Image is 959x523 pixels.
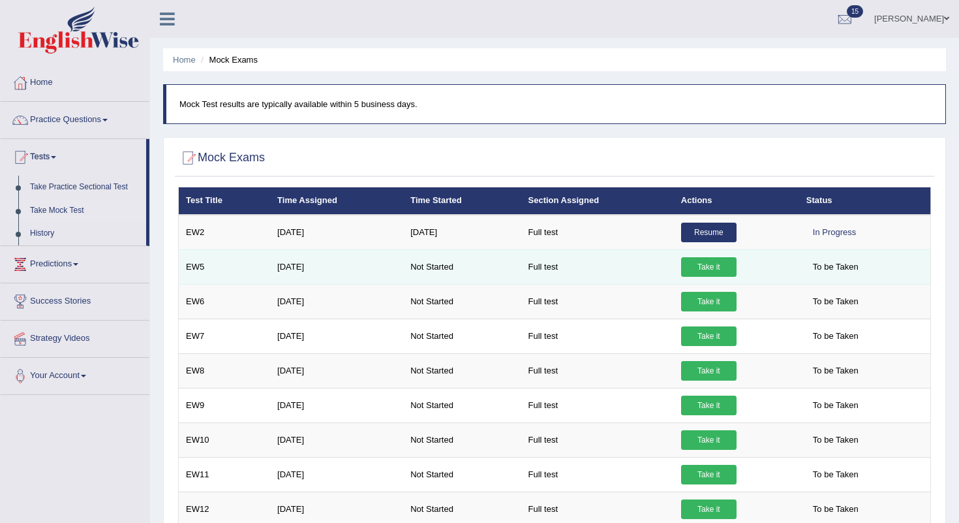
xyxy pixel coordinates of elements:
[24,176,146,199] a: Take Practice Sectional Test
[270,353,403,388] td: [DATE]
[179,388,271,422] td: EW9
[270,388,403,422] td: [DATE]
[521,215,674,250] td: Full test
[521,353,674,388] td: Full test
[521,284,674,319] td: Full test
[179,187,271,215] th: Test Title
[1,358,149,390] a: Your Account
[1,246,149,279] a: Predictions
[806,396,865,415] span: To be Taken
[521,388,674,422] td: Full test
[24,222,146,246] a: History
[521,457,674,492] td: Full test
[681,257,737,277] a: Take it
[270,187,403,215] th: Time Assigned
[681,499,737,519] a: Take it
[179,249,271,284] td: EW5
[270,215,403,250] td: [DATE]
[674,187,799,215] th: Actions
[179,457,271,492] td: EW11
[681,223,737,242] a: Resume
[681,396,737,415] a: Take it
[1,321,149,353] a: Strategy Videos
[179,215,271,250] td: EW2
[806,223,862,242] div: In Progress
[403,353,521,388] td: Not Started
[179,98,932,110] p: Mock Test results are typically available within 5 business days.
[806,326,865,346] span: To be Taken
[799,187,931,215] th: Status
[403,457,521,492] td: Not Started
[179,284,271,319] td: EW6
[179,319,271,353] td: EW7
[403,422,521,457] td: Not Started
[1,102,149,135] a: Practice Questions
[521,249,674,284] td: Full test
[847,5,863,18] span: 15
[806,430,865,450] span: To be Taken
[179,422,271,457] td: EW10
[681,292,737,311] a: Take it
[179,353,271,388] td: EW8
[270,284,403,319] td: [DATE]
[270,319,403,353] td: [DATE]
[521,422,674,457] td: Full test
[806,361,865,381] span: To be Taken
[681,361,737,381] a: Take it
[403,215,521,250] td: [DATE]
[1,139,146,172] a: Tests
[403,187,521,215] th: Time Started
[1,283,149,316] a: Success Stories
[521,187,674,215] th: Section Assigned
[403,388,521,422] td: Not Started
[270,457,403,492] td: [DATE]
[173,55,196,65] a: Home
[806,499,865,519] span: To be Taken
[806,257,865,277] span: To be Taken
[681,326,737,346] a: Take it
[178,148,265,168] h2: Mock Exams
[270,422,403,457] td: [DATE]
[681,430,737,450] a: Take it
[806,465,865,484] span: To be Taken
[403,284,521,319] td: Not Started
[24,199,146,223] a: Take Mock Test
[198,54,258,66] li: Mock Exams
[1,65,149,97] a: Home
[521,319,674,353] td: Full test
[806,292,865,311] span: To be Taken
[403,249,521,284] td: Not Started
[270,249,403,284] td: [DATE]
[403,319,521,353] td: Not Started
[681,465,737,484] a: Take it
